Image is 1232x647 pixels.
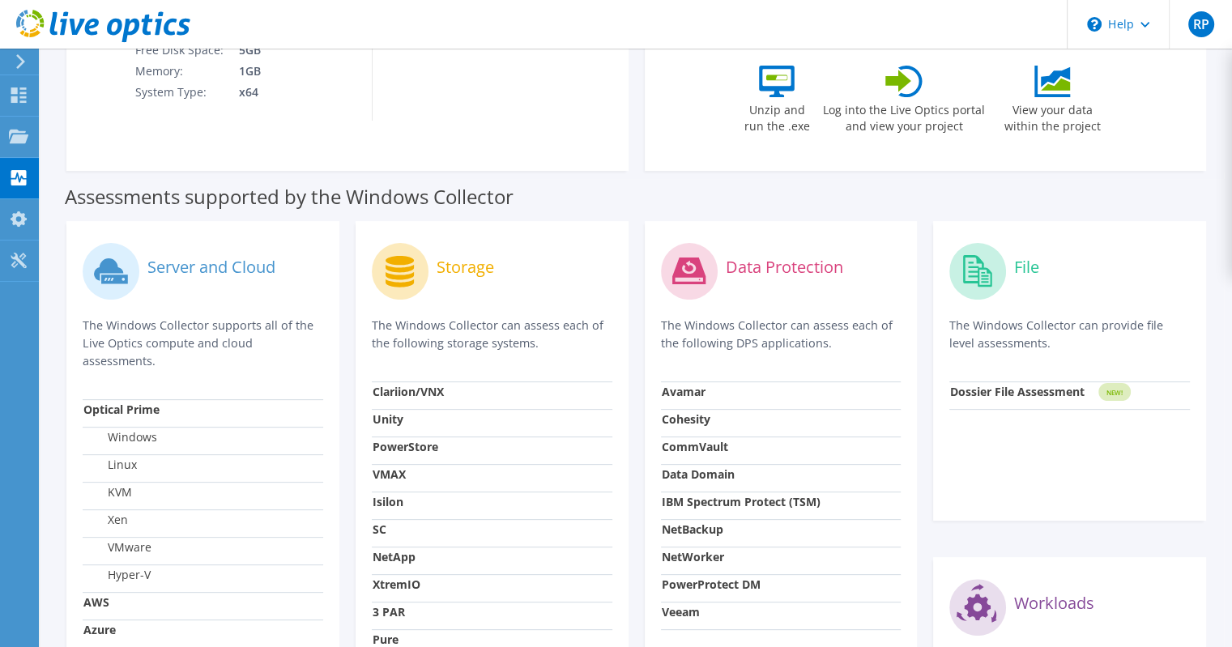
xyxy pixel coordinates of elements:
label: Assessments supported by the Windows Collector [65,189,514,205]
strong: NetBackup [662,521,723,537]
label: VMware [83,539,151,555]
td: 5GB [227,40,342,61]
strong: Azure [83,622,116,637]
strong: CommVault [662,439,728,454]
strong: VMAX [373,466,406,482]
label: View your data within the project [994,97,1111,134]
label: Log into the Live Optics portal and view your project [822,97,986,134]
td: 1GB [227,61,342,82]
label: Xen [83,512,128,528]
strong: 3 PAR [373,604,405,619]
td: x64 [227,82,342,103]
strong: Optical Prime [83,402,160,417]
label: KVM [83,484,132,500]
strong: Clariion/VNX [373,384,444,399]
strong: Pure [373,632,399,647]
label: File [1014,259,1039,275]
td: System Type: [134,82,227,103]
td: Memory: [134,61,227,82]
p: The Windows Collector supports all of the Live Optics compute and cloud assessments. [83,317,323,370]
strong: NetWorker [662,549,724,564]
strong: Dossier File Assessment [950,384,1085,399]
label: Hyper-V [83,567,151,583]
label: Data Protection [726,259,843,275]
strong: Data Domain [662,466,735,482]
strong: AWS [83,594,109,610]
label: Windows [83,429,157,445]
p: The Windows Collector can assess each of the following DPS applications. [661,317,902,352]
label: Server and Cloud [147,259,275,275]
label: Storage [437,259,494,275]
strong: Avamar [662,384,706,399]
label: Linux [83,457,137,473]
svg: \n [1087,17,1102,32]
strong: Isilon [373,494,403,509]
span: RP [1188,11,1214,37]
strong: XtremIO [373,577,420,592]
p: The Windows Collector can provide file level assessments. [949,317,1190,352]
p: The Windows Collector can assess each of the following storage systems. [372,317,612,352]
label: Workloads [1014,595,1094,611]
strong: Cohesity [662,411,710,427]
strong: Veeam [662,604,700,619]
tspan: NEW! [1106,388,1123,397]
strong: IBM Spectrum Protect (TSM) [662,494,821,509]
strong: Unity [373,411,403,427]
strong: NetApp [373,549,416,564]
label: Unzip and run the .exe [740,97,814,134]
strong: PowerProtect DM [662,577,761,592]
strong: SC [373,521,386,537]
strong: PowerStore [373,439,438,454]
